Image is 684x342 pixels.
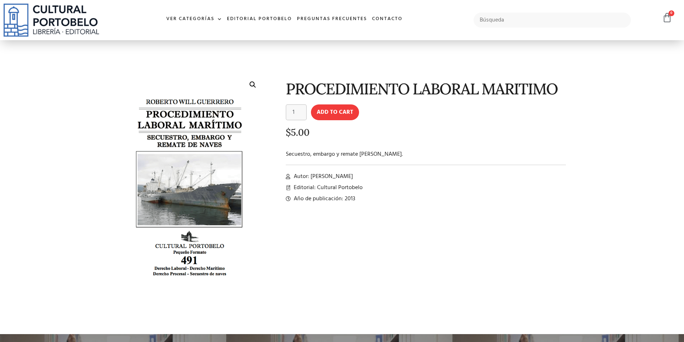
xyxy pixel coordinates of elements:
[286,104,307,120] input: Product quantity
[164,11,224,27] a: Ver Categorías
[294,11,369,27] a: Preguntas frecuentes
[292,195,355,203] span: Año de publicación: 2013
[286,126,310,138] bdi: 5.00
[662,13,672,23] a: 0
[369,11,405,27] a: Contacto
[292,183,363,192] span: Editorial: Cultural Portobelo
[286,150,566,159] p: Secuestro, embargo y remate [PERSON_NAME].
[224,11,294,27] a: Editorial Portobelo
[286,126,291,138] span: $
[286,80,566,97] h1: PROCEDIMIENTO LABORAL MARITIMO
[669,10,674,16] span: 0
[474,13,631,28] input: Búsqueda
[292,172,353,181] span: Autor: [PERSON_NAME]
[246,78,259,91] a: 🔍
[311,104,359,120] button: Add to cart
